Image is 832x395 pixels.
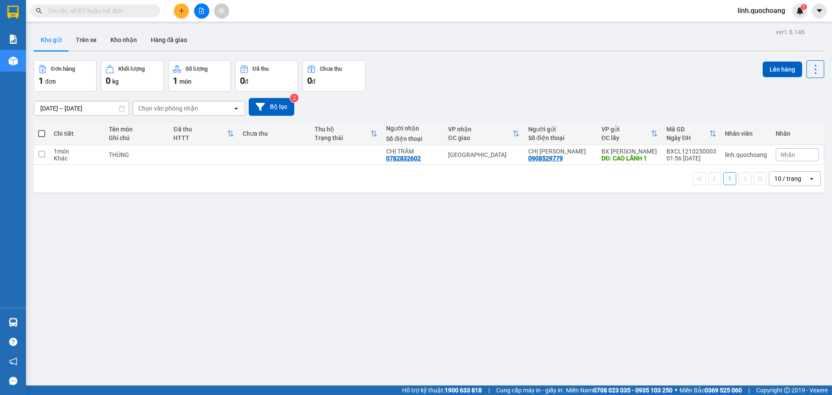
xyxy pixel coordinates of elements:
span: 1 [39,75,43,86]
span: notification [9,357,17,366]
button: Bộ lọc [249,98,294,116]
button: Kho nhận [104,29,144,50]
span: Miền Bắc [679,385,742,395]
span: 0 [307,75,312,86]
div: Chi tiết [54,130,100,137]
div: Ngày ĐH [666,134,709,141]
div: Đã thu [253,66,269,72]
img: logo-vxr [7,6,19,19]
span: aim [218,8,224,14]
div: Người nhận [386,125,439,132]
div: VP gửi [601,126,651,133]
button: caret-down [812,3,827,19]
span: kg [112,78,119,85]
div: Chưa thu [243,130,305,137]
span: 1 [802,4,805,10]
span: copyright [784,387,790,393]
span: | [488,385,490,395]
div: VP nhận [448,126,512,133]
div: Chưa thu [320,66,342,72]
th: Toggle SortBy [662,122,721,145]
div: 0908529779 [528,155,563,162]
span: plus [179,8,185,14]
div: Số điện thoại [528,134,593,141]
div: Ghi chú [109,134,165,141]
span: caret-down [816,7,823,15]
span: Cung cấp máy in - giấy in: [496,385,564,395]
img: icon-new-feature [796,7,804,15]
button: plus [174,3,189,19]
div: 1 món [54,148,100,155]
img: warehouse-icon [9,318,18,327]
input: Tìm tên, số ĐT hoặc mã đơn [48,6,150,16]
button: Số lượng1món [168,60,231,91]
th: Toggle SortBy [169,122,238,145]
div: Khác [54,155,100,162]
th: Toggle SortBy [597,122,662,145]
div: HTTT [173,134,227,141]
button: Trên xe [69,29,104,50]
img: warehouse-icon [9,56,18,65]
div: Người gửi [528,126,593,133]
span: Miền Nam [566,385,673,395]
span: | [748,385,750,395]
div: CHỊ TRÂM [386,148,439,155]
div: ĐC giao [448,134,512,141]
span: đ [245,78,248,85]
button: Đơn hàng1đơn [34,60,97,91]
div: BXCL1210250003 [666,148,716,155]
span: 0 [106,75,110,86]
div: Thu hộ [315,126,370,133]
button: file-add [194,3,209,19]
span: Hỗ trợ kỹ thuật: [402,385,482,395]
strong: 0369 525 060 [705,387,742,394]
div: Tên món [109,126,165,133]
th: Toggle SortBy [310,122,382,145]
th: Toggle SortBy [444,122,523,145]
button: Chưa thu0đ [302,60,365,91]
div: [GEOGRAPHIC_DATA] [448,151,519,158]
div: Đơn hàng [51,66,75,72]
span: message [9,377,17,385]
button: Kho gửi [34,29,69,50]
div: 10 / trang [774,174,801,183]
div: ĐC lấy [601,134,651,141]
div: Khối lượng [118,66,145,72]
svg: open [233,105,240,112]
div: linh.quochoang [725,151,767,158]
div: Mã GD [666,126,709,133]
div: Chọn văn phòng nhận [138,104,198,113]
div: Nhãn [776,130,819,137]
input: Select a date range. [34,101,129,115]
button: Lên hàng [763,62,802,77]
span: file-add [198,8,205,14]
span: question-circle [9,338,17,346]
button: Đã thu0đ [235,60,298,91]
div: ver 1.8.146 [776,27,805,37]
span: 1 [173,75,178,86]
div: Số điện thoại [386,135,439,142]
span: 0 [240,75,245,86]
svg: open [808,175,815,182]
strong: 0708 023 035 - 0935 103 250 [593,387,673,394]
button: Hàng đã giao [144,29,194,50]
div: Trạng thái [315,134,370,141]
strong: 1900 633 818 [445,387,482,394]
div: Số lượng [185,66,208,72]
span: search [36,8,42,14]
span: ⚪️ [675,388,677,392]
button: aim [214,3,229,19]
button: Khối lượng0kg [101,60,164,91]
sup: 2 [290,94,299,102]
div: Đã thu [173,126,227,133]
div: Nhân viên [725,130,767,137]
div: 01:56 [DATE] [666,155,716,162]
span: đơn [45,78,56,85]
div: THÙNG [109,151,165,158]
div: 0782832602 [386,155,421,162]
div: DĐ: CAO LÃNH 1 [601,155,658,162]
span: đ [312,78,315,85]
sup: 1 [801,4,807,10]
span: Nhãn [780,151,795,158]
span: món [179,78,192,85]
